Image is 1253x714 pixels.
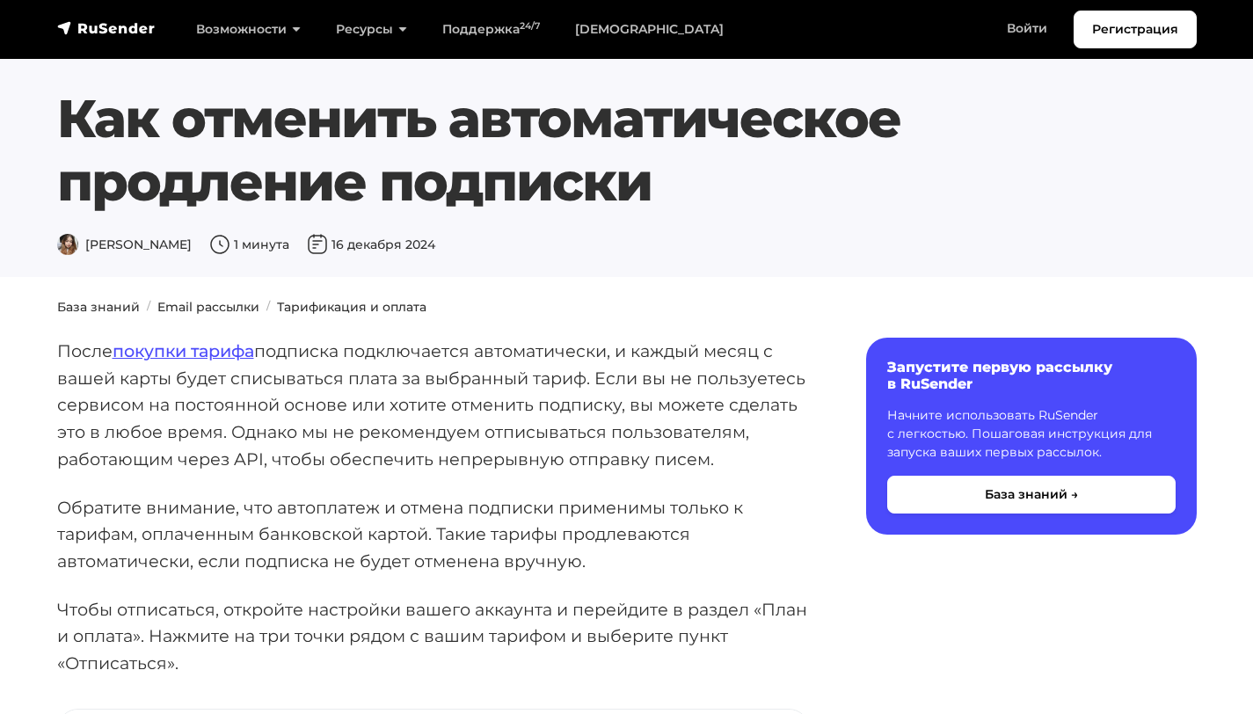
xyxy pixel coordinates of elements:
p: Начните использовать RuSender с легкостью. Пошаговая инструкция для запуска ваших первых рассылок. [887,406,1176,462]
a: Email рассылки [157,299,259,315]
a: Поддержка24/7 [425,11,557,47]
a: Регистрация [1074,11,1197,48]
p: Обратите внимание, что автоплатеж и отмена подписки применимы только к тарифам, оплаченным банков... [57,494,810,575]
a: Возможности [178,11,318,47]
a: покупки тарифа [113,340,254,361]
span: 1 минута [209,237,289,252]
a: Запустите первую рассылку в RuSender Начните использовать RuSender с легкостью. Пошаговая инструк... [866,338,1197,535]
img: Время чтения [209,234,230,255]
p: После подписка подключается автоматически, и каждый месяц с вашей карты будет списываться плата з... [57,338,810,473]
span: [PERSON_NAME] [57,237,192,252]
sup: 24/7 [520,20,540,32]
a: База знаний [57,299,140,315]
img: RuSender [57,19,156,37]
h6: Запустите первую рассылку в RuSender [887,359,1176,392]
h1: Как отменить автоматическое продление подписки [57,87,1197,214]
a: Ресурсы [318,11,425,47]
a: [DEMOGRAPHIC_DATA] [557,11,741,47]
a: Тарификация и оплата [277,299,426,315]
img: Дата публикации [307,234,328,255]
button: База знаний → [887,476,1176,514]
a: Войти [989,11,1065,47]
span: 16 декабря 2024 [307,237,435,252]
nav: breadcrumb [47,298,1207,317]
p: Чтобы отписаться, откройте настройки вашего аккаунта и перейдите в раздел «План и оплата». Нажмит... [57,596,810,677]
